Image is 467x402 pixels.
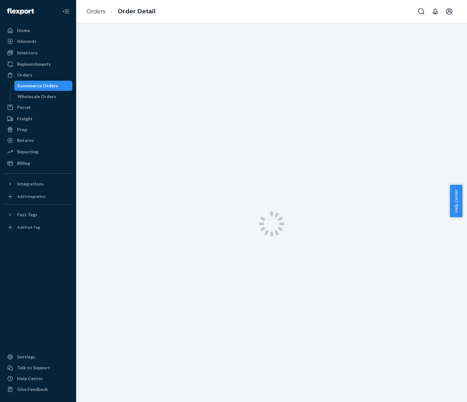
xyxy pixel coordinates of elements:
a: Orders [86,8,106,15]
a: Orders [4,70,72,80]
button: Open notifications [429,5,442,18]
div: Reporting [17,149,38,155]
button: Help Center [450,185,462,217]
a: Ecommerce Orders [14,81,73,91]
div: Help Center [17,375,43,382]
div: Settings [17,354,35,360]
div: Replenishments [17,61,51,67]
div: Freight [17,116,33,122]
div: Inbounds [17,38,36,44]
div: Wholesale Orders [17,93,56,100]
ol: breadcrumbs [81,2,161,21]
a: Freight [4,114,72,124]
a: Settings [4,352,72,362]
button: Open Search Box [415,5,428,18]
div: Give Feedback [17,386,48,392]
button: Close Navigation [60,5,72,18]
button: Give Feedback [4,384,72,394]
div: Prep [17,126,27,133]
div: Returns [17,137,34,144]
div: Parcel [17,104,30,111]
button: Fast Tags [4,210,72,220]
a: Returns [4,135,72,145]
div: Home [17,27,30,34]
a: Home [4,25,72,36]
a: Add Integration [4,191,72,202]
a: Inbounds [4,36,72,46]
div: Billing [17,160,30,166]
div: Integrations [17,181,44,187]
a: Prep [4,124,72,135]
div: Add Integration [17,194,45,199]
div: Ecommerce Orders [17,83,58,89]
a: Order Detail [118,8,155,15]
a: Parcel [4,102,72,112]
div: Talk to Support [17,365,50,371]
img: Flexport logo [7,8,34,15]
a: Reporting [4,147,72,157]
a: Talk to Support [4,363,72,373]
div: Inventory [17,50,37,56]
a: Inventory [4,48,72,58]
a: Wholesale Orders [14,91,73,102]
a: Replenishments [4,59,72,69]
button: Open account menu [443,5,456,18]
button: Integrations [4,179,72,189]
div: Orders [17,72,32,78]
div: Add Fast Tag [17,224,40,230]
a: Help Center [4,373,72,384]
div: Fast Tags [17,211,37,218]
a: Add Fast Tag [4,222,72,232]
a: Billing [4,158,72,168]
